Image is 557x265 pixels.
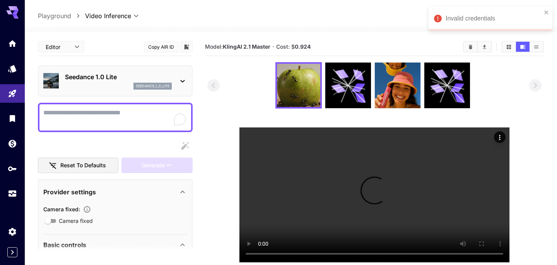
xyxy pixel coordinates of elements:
span: Video Inference [85,11,131,20]
div: Basic controls [43,236,187,254]
div: Library [8,114,17,123]
span: Model: [205,43,270,50]
img: 0heeEZBTfAAAAAElFTkSuQmCC [375,63,420,108]
button: Add to library [183,42,190,51]
span: Camera fixed [59,217,93,225]
a: Playground [38,11,71,20]
img: JFYi2AAAAAElFTkSuQmCC [277,64,320,107]
div: Clear AllDownload All [463,41,492,53]
div: API Keys [8,164,17,173]
div: Playground [8,89,17,99]
span: Cost: $ [276,43,311,50]
button: Reset to defaults [38,158,118,173]
p: · [272,42,274,51]
nav: breadcrumb [38,11,85,20]
div: Provider settings [43,183,187,201]
div: Usage [8,189,17,199]
p: Provider settings [43,187,96,197]
button: Show media in list view [530,42,543,52]
button: Download All [478,42,491,52]
div: Invalid credentials [446,14,542,23]
b: KlingAI 2.1 Master [223,43,270,50]
span: Editor [46,43,70,51]
p: Basic controls [43,240,86,250]
button: Show media in grid view [502,42,516,52]
p: Seedance 1.0 Lite [65,72,172,82]
b: 0.924 [295,43,311,50]
span: Camera fixed : [43,206,80,212]
div: Models [8,64,17,73]
textarea: To enrich screen reader interactions, please activate Accessibility in Grammarly extension settings [43,108,187,127]
div: Actions [494,131,506,143]
div: Home [8,39,17,48]
div: Settings [8,227,17,236]
button: Copy AIR ID [144,41,179,53]
button: close [544,9,549,15]
div: Wallet [8,139,17,148]
div: Seedance 1.0 Liteseedance_1_0_lite [43,69,187,93]
p: seedance_1_0_lite [136,83,169,89]
button: Expand sidebar [7,247,17,257]
button: Clear All [464,42,477,52]
button: Show media in video view [516,42,530,52]
div: Show media in grid viewShow media in video viewShow media in list view [501,41,544,53]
